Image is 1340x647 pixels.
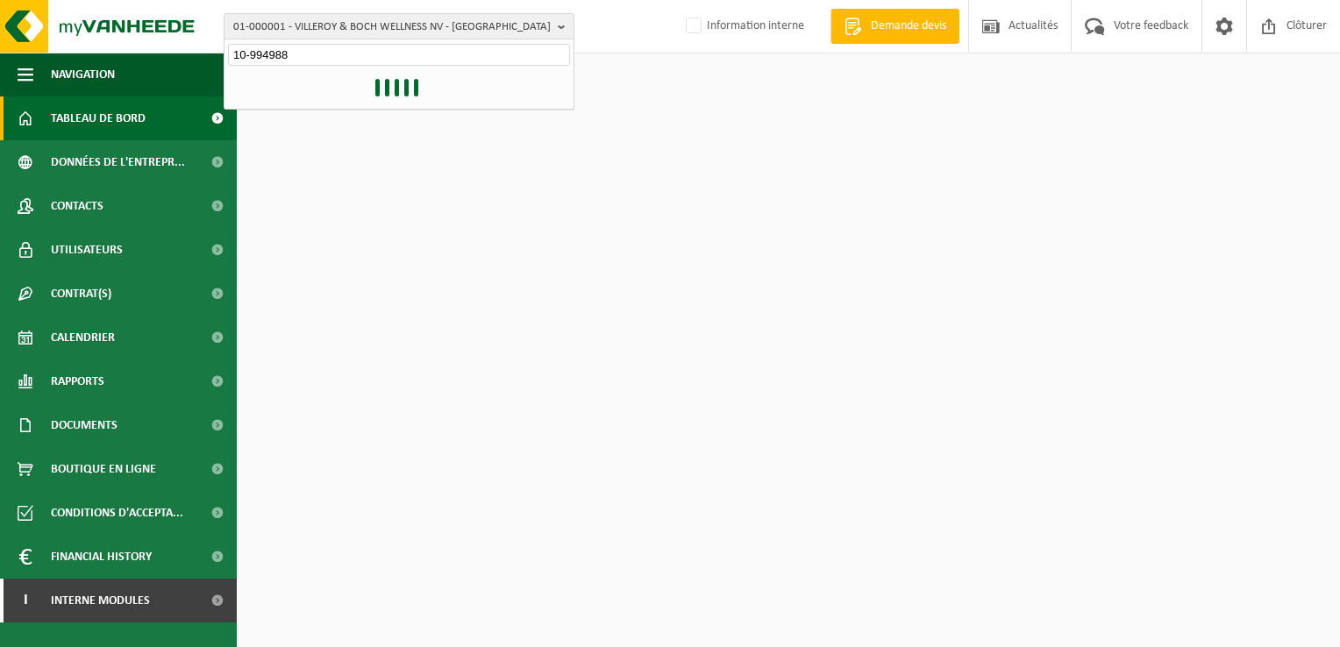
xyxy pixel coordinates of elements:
[51,359,104,403] span: Rapports
[51,316,115,359] span: Calendrier
[51,535,152,579] span: Financial History
[866,18,951,35] span: Demande devis
[233,14,551,40] span: 01-000001 - VILLEROY & BOCH WELLNESS NV - [GEOGRAPHIC_DATA]
[682,13,804,39] label: Information interne
[51,403,118,447] span: Documents
[51,447,156,491] span: Boutique en ligne
[224,13,574,39] button: 01-000001 - VILLEROY & BOCH WELLNESS NV - [GEOGRAPHIC_DATA]
[18,579,33,622] span: I
[51,140,185,184] span: Données de l'entrepr...
[228,44,570,66] input: Chercher des succursales liées
[51,491,183,535] span: Conditions d'accepta...
[51,579,150,622] span: Interne modules
[51,184,103,228] span: Contacts
[830,9,959,44] a: Demande devis
[51,272,111,316] span: Contrat(s)
[51,53,115,96] span: Navigation
[51,96,146,140] span: Tableau de bord
[51,228,123,272] span: Utilisateurs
